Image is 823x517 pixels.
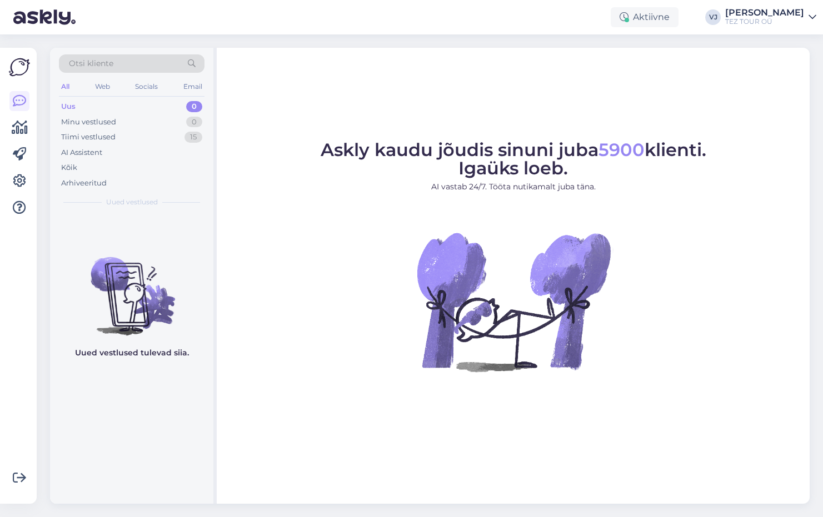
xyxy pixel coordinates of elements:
div: TEZ TOUR OÜ [725,17,804,26]
div: Aktiivne [611,7,679,27]
img: No chats [50,237,213,337]
div: 15 [184,132,202,143]
div: [PERSON_NAME] [725,8,804,17]
div: Uus [61,101,76,112]
div: VJ [705,9,721,25]
p: Uued vestlused tulevad siia. [75,347,189,359]
span: Otsi kliente [69,58,113,69]
span: Askly kaudu jõudis sinuni juba klienti. Igaüks loeb. [321,139,706,179]
img: Askly Logo [9,57,30,78]
div: Web [93,79,112,94]
div: All [59,79,72,94]
div: 0 [186,101,202,112]
div: AI Assistent [61,147,102,158]
div: Email [181,79,204,94]
a: [PERSON_NAME]TEZ TOUR OÜ [725,8,816,26]
p: AI vastab 24/7. Tööta nutikamalt juba täna. [321,181,706,193]
span: Uued vestlused [106,197,158,207]
div: Tiimi vestlused [61,132,116,143]
div: 0 [186,117,202,128]
div: Arhiveeritud [61,178,107,189]
div: Socials [133,79,160,94]
div: Minu vestlused [61,117,116,128]
img: No Chat active [413,202,613,401]
span: 5900 [598,139,645,160]
div: Kõik [61,162,77,173]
